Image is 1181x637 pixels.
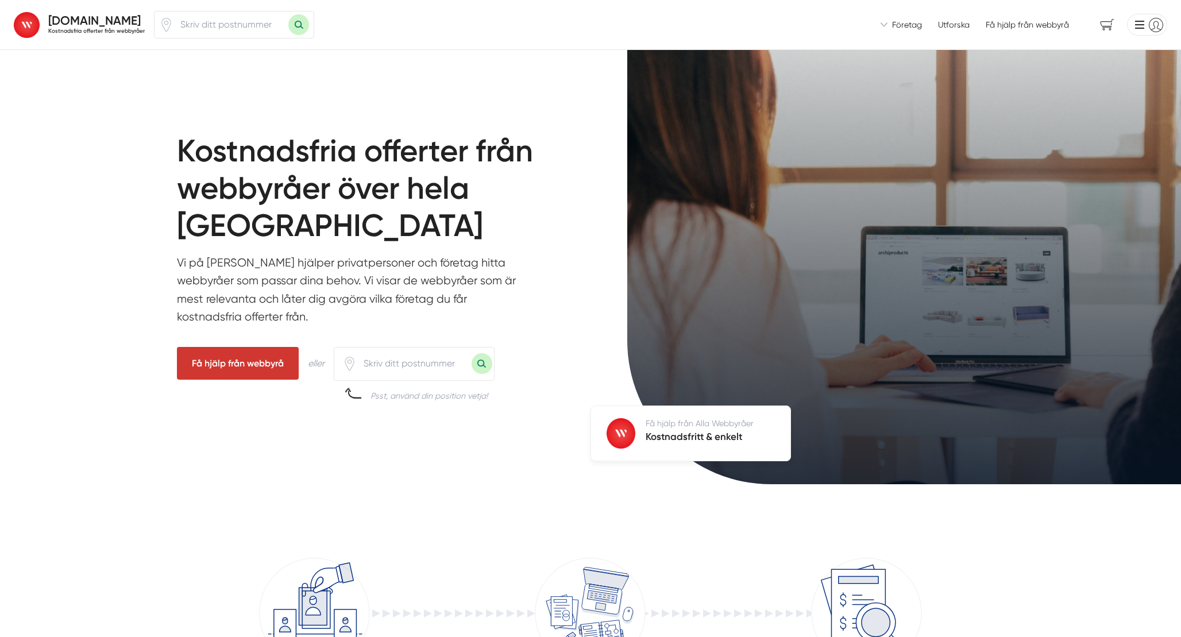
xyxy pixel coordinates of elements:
input: Skriv ditt postnummer [173,11,288,38]
a: Utforska [938,19,970,30]
span: Få hjälp från webbyrå [986,19,1069,30]
button: Sök med postnummer [288,14,309,35]
p: Vi på [PERSON_NAME] hjälper privatpersoner och företag hitta webbyråer som passar dina behov. Vi ... [177,254,524,332]
input: Skriv ditt postnummer [357,350,472,377]
svg: Pin / Karta [342,357,357,371]
img: Kostnadsfritt & enkelt logotyp [607,418,635,449]
span: Klicka för att använda din position. [342,357,357,371]
span: Få hjälp från webbyrå [177,347,299,380]
div: eller [308,356,325,370]
img: Alla Webbyråer [14,12,40,38]
span: Få hjälp från Alla Webbyråer [646,419,754,428]
strong: [DOMAIN_NAME] [48,13,141,28]
svg: Pin / Karta [159,18,173,32]
span: Företag [892,19,922,30]
button: Sök med postnummer [472,353,492,374]
h5: Kostnadsfritt & enkelt [646,429,754,447]
div: Psst, använd din position vetja! [370,390,488,401]
h2: Kostnadsfria offerter från webbyråer [48,27,145,34]
h1: Kostnadsfria offerter från webbyråer över hela [GEOGRAPHIC_DATA] [177,133,563,253]
a: Alla Webbyråer [DOMAIN_NAME] Kostnadsfria offerter från webbyråer [14,9,145,40]
span: navigation-cart [1092,15,1122,35]
span: Klicka för att använda din position. [159,18,173,32]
